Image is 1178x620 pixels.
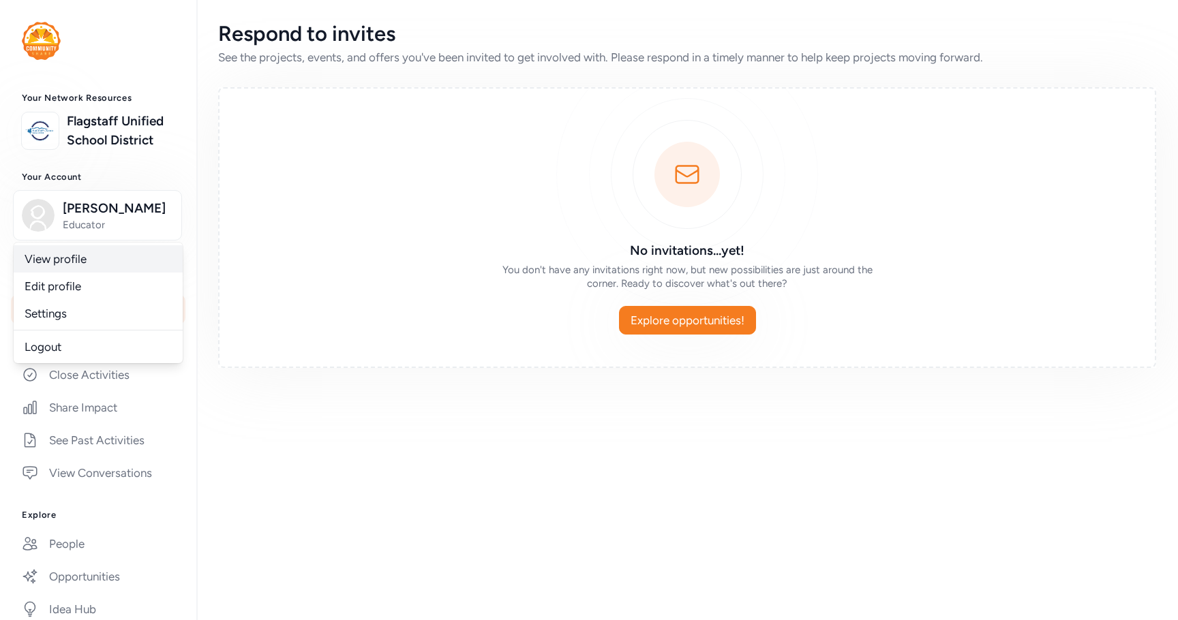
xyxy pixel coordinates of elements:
[491,241,883,260] h3: No invitations...yet!
[11,392,185,422] a: Share Impact
[14,243,183,363] div: [PERSON_NAME]Educator
[218,49,1156,65] div: See the projects, events, and offers you've been invited to get involved with. Please respond in ...
[11,294,185,324] a: Respond to Invites
[11,360,185,390] a: Close Activities
[67,112,175,150] a: Flagstaff Unified School District
[631,312,744,328] span: Explore opportunities!
[619,306,756,335] button: Explore opportunities!
[22,172,175,183] h3: Your Account
[11,458,185,488] a: View Conversations
[22,22,61,60] img: logo
[14,300,183,327] a: Settings
[14,245,183,273] a: View profile
[11,425,185,455] a: See Past Activities
[14,273,183,300] a: Edit profile
[11,327,185,357] a: Create and Connect
[63,199,173,218] span: [PERSON_NAME]
[22,93,175,104] h3: Your Network Resources
[22,510,175,521] h3: Explore
[13,190,182,241] button: [PERSON_NAME]Educator
[63,218,173,232] span: Educator
[218,22,1156,46] div: Respond to invites
[11,561,185,591] a: Opportunities
[11,529,185,559] a: People
[14,333,183,360] a: Logout
[25,116,55,146] img: logo
[11,262,185,292] a: Home
[491,263,883,290] div: You don't have any invitations right now, but new possibilities are just around the corner. Ready...
[620,307,755,334] a: Explore opportunities!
